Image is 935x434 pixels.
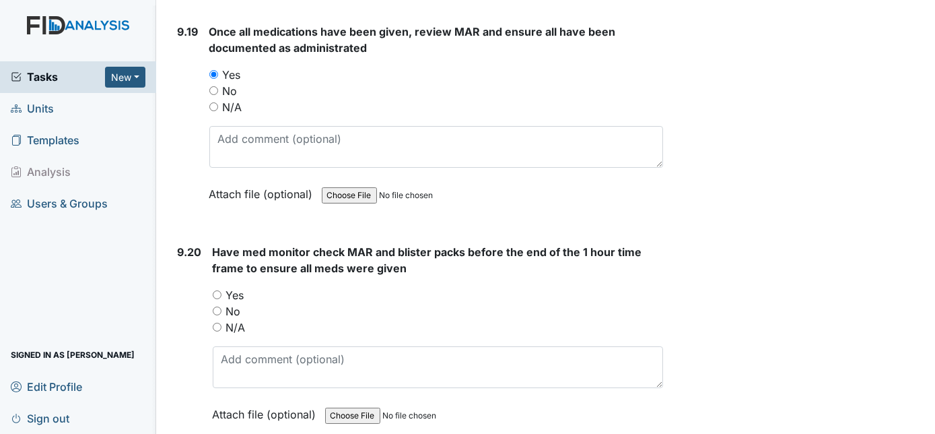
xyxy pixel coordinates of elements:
label: 9.20 [178,244,202,260]
label: 9.19 [178,24,199,40]
label: No [223,83,238,99]
span: Units [11,98,54,119]
span: Sign out [11,408,69,429]
span: Edit Profile [11,376,82,397]
label: Attach file (optional) [213,399,322,423]
label: No [226,303,241,319]
span: Once all medications have been given, review MAR and ensure all have been documented as administr... [209,25,616,55]
label: Yes [226,287,244,303]
input: Yes [209,70,218,79]
input: No [213,307,221,315]
input: No [209,86,218,95]
label: N/A [223,99,242,115]
span: Templates [11,130,79,151]
span: Users & Groups [11,193,108,214]
label: Attach file (optional) [209,179,318,202]
input: Yes [213,290,221,299]
span: Have med monitor check MAR and blister packs before the end of the 1 hour time frame to ensure al... [213,245,642,275]
a: Tasks [11,69,105,85]
span: Signed in as [PERSON_NAME] [11,344,135,365]
label: N/A [226,319,246,336]
label: Yes [223,67,241,83]
input: N/A [209,102,218,111]
input: N/A [213,323,221,332]
button: New [105,67,145,88]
